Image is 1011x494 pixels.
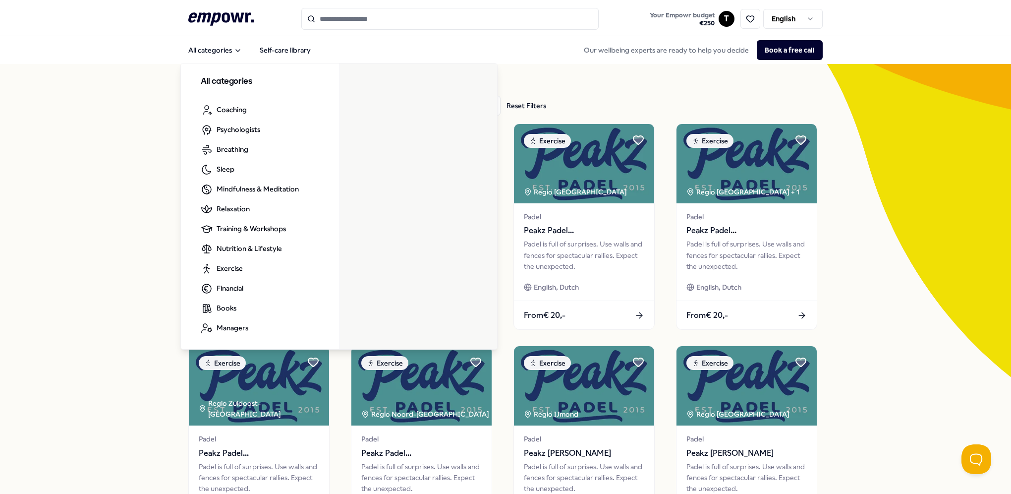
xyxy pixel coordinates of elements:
[199,356,246,370] div: Exercise
[576,40,823,60] div: Our wellbeing experts are ready to help you decide
[686,211,807,222] span: Padel
[686,224,807,237] span: Peakz Padel [GEOGRAPHIC_DATA]
[524,186,628,197] div: Regio [GEOGRAPHIC_DATA]
[676,124,817,203] img: package image
[252,40,319,60] a: Self-care library
[189,346,329,426] img: package image
[199,398,329,420] div: Regio Zuidoost-[GEOGRAPHIC_DATA]
[676,346,817,426] img: package image
[361,356,408,370] div: Exercise
[301,8,599,30] input: Search for products, categories or subcategories
[506,100,546,111] div: Reset Filters
[676,123,817,330] a: package imageExerciseRegio [GEOGRAPHIC_DATA] + 1PadelPeakz Padel [GEOGRAPHIC_DATA]Padel is full o...
[650,11,715,19] span: Your Empowr budget
[351,346,492,426] img: package image
[199,447,319,460] span: Peakz Padel [GEOGRAPHIC_DATA]
[524,409,580,420] div: Regio IJmond
[361,447,482,460] span: Peakz Padel [GEOGRAPHIC_DATA]
[524,309,565,322] span: From € 20,-
[757,40,823,60] button: Book a free call
[524,356,571,370] div: Exercise
[180,40,250,60] button: All categories
[514,124,654,203] img: package image
[686,447,807,460] span: Peakz [PERSON_NAME]
[650,19,715,27] span: € 250
[719,11,734,27] button: T
[361,433,482,444] span: Padel
[648,9,717,29] button: Your Empowr budget€250
[361,409,491,420] div: Regio Noord-[GEOGRAPHIC_DATA]
[514,346,654,426] img: package image
[524,239,644,272] div: Padel is full of surprises. Use walls and fences for spectacular rallies. Expect the unexpected.
[961,444,991,474] iframe: Help Scout Beacon - Open
[180,40,319,60] nav: Main
[686,356,733,370] div: Exercise
[199,433,319,444] span: Padel
[524,224,644,237] span: Peakz Padel [GEOGRAPHIC_DATA]
[534,282,579,293] span: English, Dutch
[524,447,644,460] span: Peakz [PERSON_NAME]
[513,123,655,330] a: package imageExerciseRegio [GEOGRAPHIC_DATA] PadelPeakz Padel [GEOGRAPHIC_DATA]Padel is full of s...
[686,409,791,420] div: Regio [GEOGRAPHIC_DATA]
[646,8,719,29] a: Your Empowr budget€250
[696,282,741,293] span: English, Dutch
[686,134,733,148] div: Exercise
[686,433,807,444] span: Padel
[524,211,644,222] span: Padel
[686,186,799,197] div: Regio [GEOGRAPHIC_DATA] + 1
[524,433,644,444] span: Padel
[686,239,807,272] div: Padel is full of surprises. Use walls and fences for spectacular rallies. Expect the unexpected.
[524,134,571,148] div: Exercise
[686,309,728,322] span: From € 20,-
